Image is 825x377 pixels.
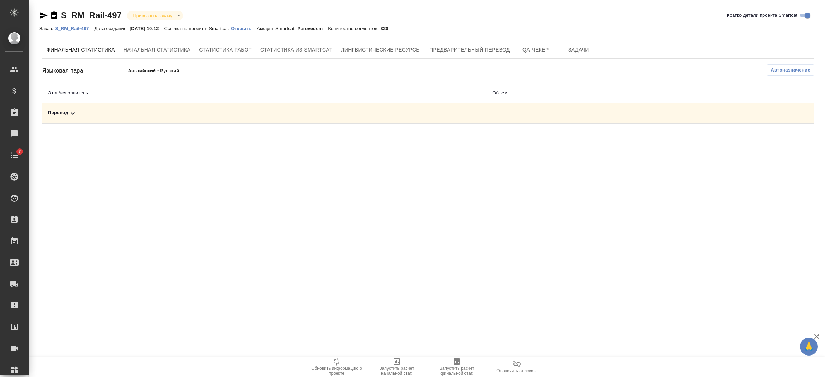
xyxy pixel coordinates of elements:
[328,26,380,31] p: Количество сегментов:
[2,146,27,164] a: 7
[803,339,815,354] span: 🙏
[42,67,128,75] div: Языковая пара
[50,11,58,20] button: Скопировать ссылку
[771,67,810,74] span: Автоназначение
[39,11,48,20] button: Скопировать ссылку для ЯМессенджера
[341,45,421,54] span: Лингвистические ресурсы
[131,13,174,19] button: Привязан к заказу
[260,45,332,54] span: Статистика из Smartcat
[128,67,300,74] p: Английский - Русский
[561,45,596,54] span: Задачи
[518,45,553,54] span: QA-чекер
[381,26,394,31] p: 320
[130,26,164,31] p: [DATE] 10:12
[61,10,121,20] a: S_RM_Rail-497
[14,148,25,155] span: 7
[48,109,481,118] div: Toggle Row Expanded
[257,26,297,31] p: Аккаунт Smartcat:
[55,25,94,31] a: S_RM_Rail-497
[231,25,257,31] a: Открыть
[47,45,115,54] span: Финальная статистика
[767,64,814,76] button: Автоназначение
[231,26,257,31] p: Открыть
[727,12,797,19] span: Кратко детали проекта Smartcat
[39,26,55,31] p: Заказ:
[800,338,818,356] button: 🙏
[199,45,252,54] span: Статистика работ
[124,45,191,54] span: Начальная статистика
[127,11,183,20] div: Привязан к заказу
[55,26,94,31] p: S_RM_Rail-497
[298,26,328,31] p: Perevedem
[164,26,231,31] p: Ссылка на проект в Smartcat:
[94,26,129,31] p: Дата создания:
[487,83,715,103] th: Объем
[42,83,487,103] th: Этап/исполнитель
[429,45,510,54] span: Предварительный перевод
